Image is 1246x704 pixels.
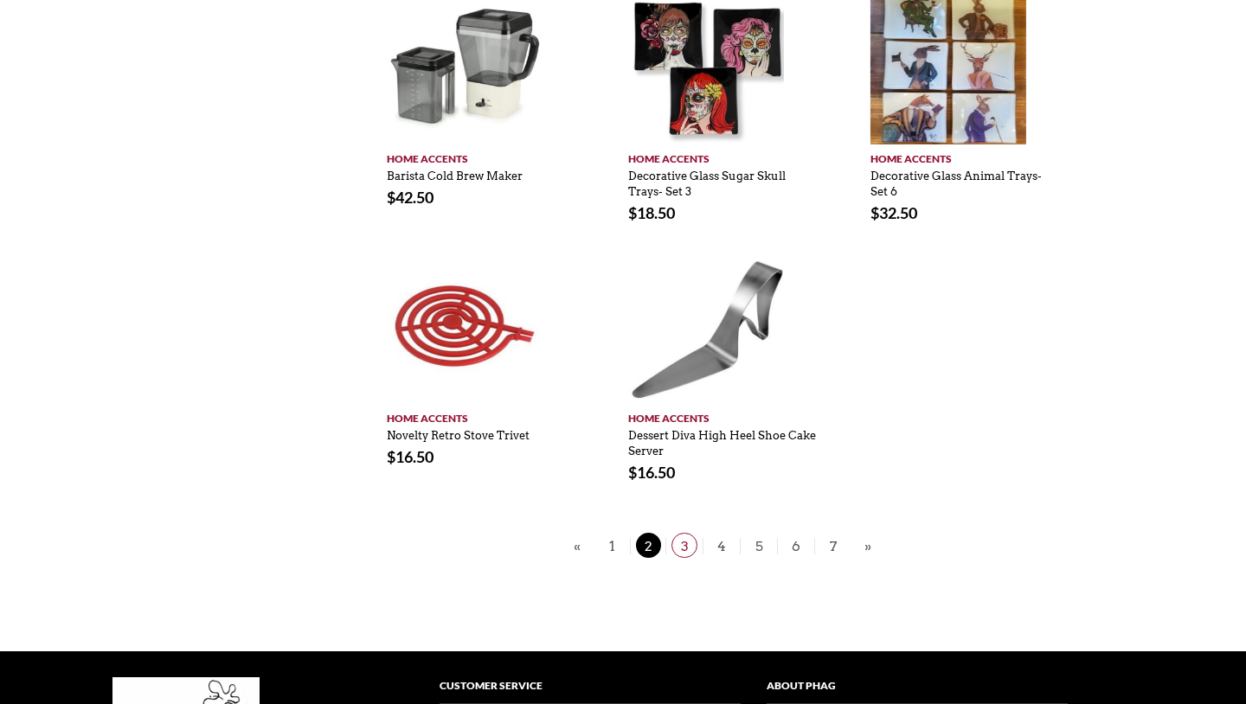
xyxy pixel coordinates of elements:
[387,188,395,207] span: $
[703,538,740,554] a: 4
[599,533,625,558] span: 1
[814,538,851,554] a: 7
[628,203,675,222] bdi: 18.50
[820,533,846,558] span: 7
[387,404,575,426] a: Home Accents
[665,538,703,554] a: 3
[870,161,1042,199] a: Decorative Glass Animal Trays- Set 6
[628,161,786,199] a: Decorative Glass Sugar Skull Trays- Set 3
[870,203,879,222] span: $
[387,447,434,466] bdi: 16.50
[628,463,637,482] span: $
[594,538,630,554] a: 1
[628,404,816,426] a: Home Accents
[387,144,575,167] a: Home Accents
[783,533,809,558] span: 6
[628,420,816,458] a: Dessert Diva High Heel Shoe Cake Server
[628,203,637,222] span: $
[569,535,585,557] a: «
[777,538,814,554] a: 6
[709,533,735,558] span: 4
[387,420,530,443] a: Novelty Retro Stove Trivet
[870,203,917,222] bdi: 32.50
[628,463,675,482] bdi: 16.50
[387,161,523,183] a: Barista Cold Brew Maker
[387,447,395,466] span: $
[671,533,697,558] span: 3
[636,533,661,558] span: 2
[746,533,772,558] span: 5
[628,144,816,167] a: Home Accents
[860,535,876,557] a: »
[870,144,1058,167] a: Home Accents
[740,538,777,554] a: 5
[387,188,434,207] bdi: 42.50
